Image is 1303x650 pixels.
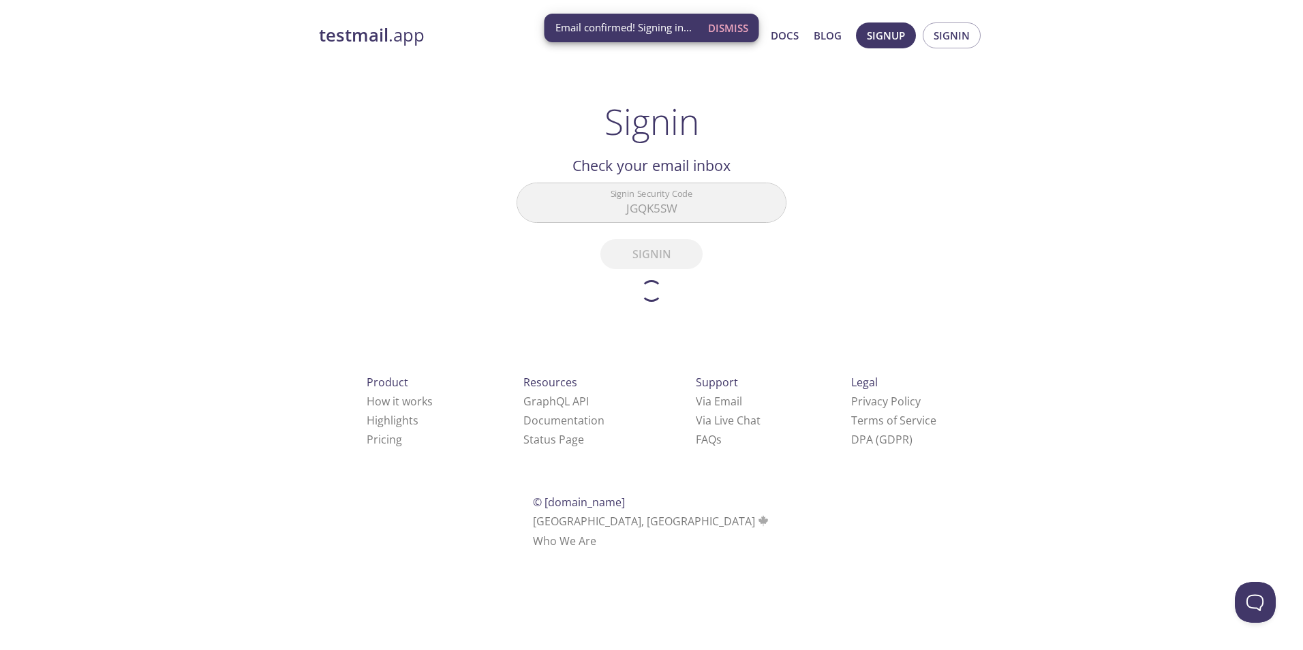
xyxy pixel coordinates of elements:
[923,22,981,48] button: Signin
[814,27,842,44] a: Blog
[367,375,408,390] span: Product
[851,375,878,390] span: Legal
[319,24,639,47] a: testmail.app
[934,27,970,44] span: Signin
[851,394,921,409] a: Privacy Policy
[319,23,388,47] strong: testmail
[708,19,748,37] span: Dismiss
[867,27,905,44] span: Signup
[555,20,692,35] span: Email confirmed! Signing in...
[533,495,625,510] span: © [DOMAIN_NAME]
[517,154,786,177] h2: Check your email inbox
[696,413,761,428] a: Via Live Chat
[523,413,604,428] a: Documentation
[703,15,754,41] button: Dismiss
[696,432,722,447] a: FAQ
[856,22,916,48] button: Signup
[533,514,771,529] span: [GEOGRAPHIC_DATA], [GEOGRAPHIC_DATA]
[367,394,433,409] a: How it works
[533,533,596,548] a: Who We Are
[851,432,913,447] a: DPA (GDPR)
[523,394,589,409] a: GraphQL API
[604,101,699,142] h1: Signin
[523,432,584,447] a: Status Page
[1235,582,1276,623] iframe: Help Scout Beacon - Open
[696,394,742,409] a: Via Email
[367,432,402,447] a: Pricing
[851,413,936,428] a: Terms of Service
[367,413,418,428] a: Highlights
[696,375,738,390] span: Support
[523,375,577,390] span: Resources
[771,27,799,44] a: Docs
[716,432,722,447] span: s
